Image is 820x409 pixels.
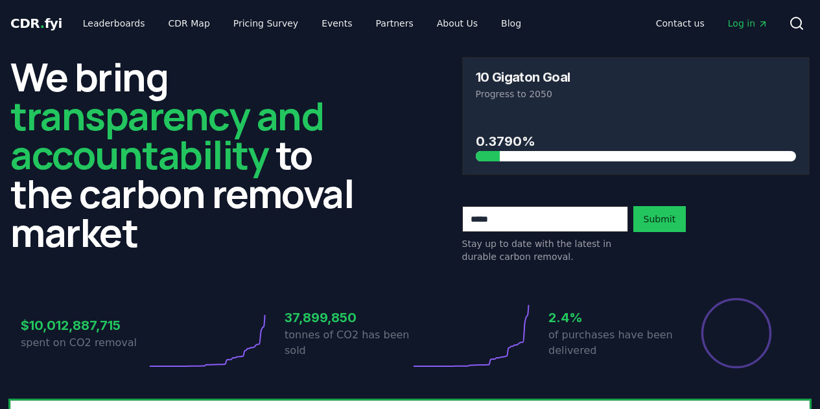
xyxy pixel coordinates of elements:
[73,12,156,35] a: Leaderboards
[285,308,410,327] h3: 37,899,850
[10,89,323,181] span: transparency and accountability
[285,327,410,358] p: tonnes of CO2 has been sold
[491,12,532,35] a: Blog
[462,237,628,263] p: Stay up to date with the latest in durable carbon removal.
[646,12,779,35] nav: Main
[548,308,674,327] h3: 2.4%
[633,206,686,232] button: Submit
[10,57,358,251] h2: We bring to the carbon removal market
[476,88,797,100] p: Progress to 2050
[40,16,45,31] span: .
[73,12,532,35] nav: Main
[700,297,773,369] div: Percentage of sales delivered
[10,16,62,31] span: CDR fyi
[718,12,779,35] a: Log in
[223,12,309,35] a: Pricing Survey
[476,132,797,151] h3: 0.3790%
[10,14,62,32] a: CDR.fyi
[427,12,488,35] a: About Us
[366,12,424,35] a: Partners
[21,316,146,335] h3: $10,012,887,715
[311,12,362,35] a: Events
[728,17,768,30] span: Log in
[476,71,570,84] h3: 10 Gigaton Goal
[158,12,220,35] a: CDR Map
[21,335,146,351] p: spent on CO2 removal
[646,12,715,35] a: Contact us
[548,327,674,358] p: of purchases have been delivered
